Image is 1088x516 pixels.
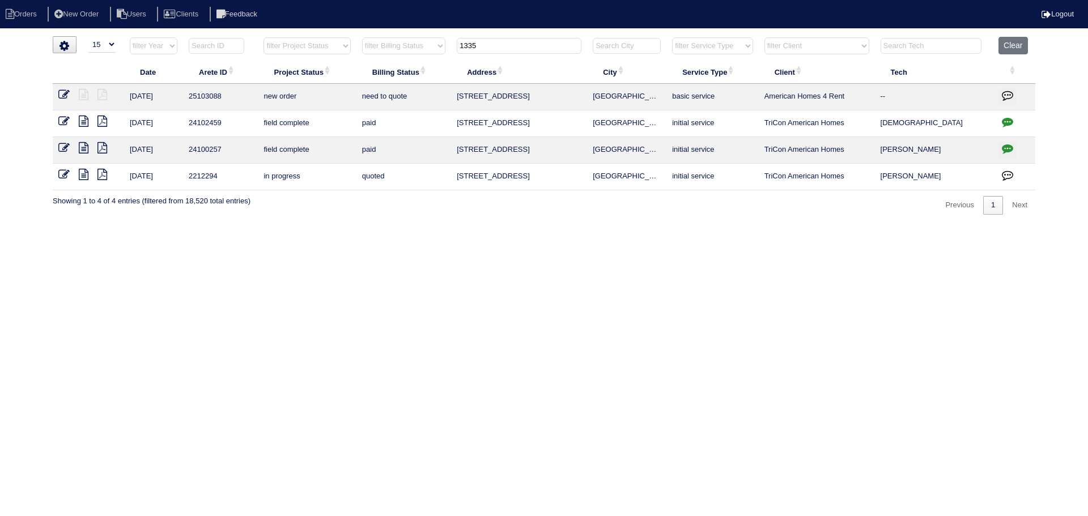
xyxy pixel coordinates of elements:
[48,7,108,22] li: New Order
[875,84,993,110] td: --
[759,84,875,110] td: American Homes 4 Rent
[875,60,993,84] th: Tech
[881,38,981,54] input: Search Tech
[759,137,875,164] td: TriCon American Homes
[666,137,758,164] td: initial service
[759,110,875,137] td: TriCon American Homes
[998,37,1027,54] button: Clear
[587,84,666,110] td: [GEOGRAPHIC_DATA]
[356,137,451,164] td: paid
[356,60,451,84] th: Billing Status: activate to sort column ascending
[124,110,183,137] td: [DATE]
[124,84,183,110] td: [DATE]
[587,164,666,190] td: [GEOGRAPHIC_DATA]
[183,60,258,84] th: Arete ID: activate to sort column ascending
[258,60,356,84] th: Project Status: activate to sort column ascending
[875,137,993,164] td: [PERSON_NAME]
[356,164,451,190] td: quoted
[759,164,875,190] td: TriCon American Homes
[157,10,207,18] a: Clients
[183,110,258,137] td: 24102459
[53,190,250,206] div: Showing 1 to 4 of 4 entries (filtered from 18,520 total entries)
[666,60,758,84] th: Service Type: activate to sort column ascending
[183,137,258,164] td: 24100257
[937,196,982,215] a: Previous
[258,137,356,164] td: field complete
[587,60,666,84] th: City: activate to sort column ascending
[983,196,1003,215] a: 1
[124,164,183,190] td: [DATE]
[451,137,587,164] td: [STREET_ADDRESS]
[875,110,993,137] td: [DEMOGRAPHIC_DATA]
[356,84,451,110] td: need to quote
[666,110,758,137] td: initial service
[593,38,661,54] input: Search City
[759,60,875,84] th: Client: activate to sort column ascending
[875,164,993,190] td: [PERSON_NAME]
[157,7,207,22] li: Clients
[587,110,666,137] td: [GEOGRAPHIC_DATA]
[451,110,587,137] td: [STREET_ADDRESS]
[183,84,258,110] td: 25103088
[110,7,155,22] li: Users
[124,60,183,84] th: Date
[666,84,758,110] td: basic service
[587,137,666,164] td: [GEOGRAPHIC_DATA]
[258,164,356,190] td: in progress
[356,110,451,137] td: paid
[189,38,244,54] input: Search ID
[110,10,155,18] a: Users
[457,38,581,54] input: Search Address
[451,84,587,110] td: [STREET_ADDRESS]
[258,110,356,137] td: field complete
[993,60,1035,84] th: : activate to sort column ascending
[183,164,258,190] td: 2212294
[210,7,266,22] li: Feedback
[666,164,758,190] td: initial service
[258,84,356,110] td: new order
[451,164,587,190] td: [STREET_ADDRESS]
[124,137,183,164] td: [DATE]
[1004,196,1035,215] a: Next
[451,60,587,84] th: Address: activate to sort column ascending
[48,10,108,18] a: New Order
[1042,10,1074,18] a: Logout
